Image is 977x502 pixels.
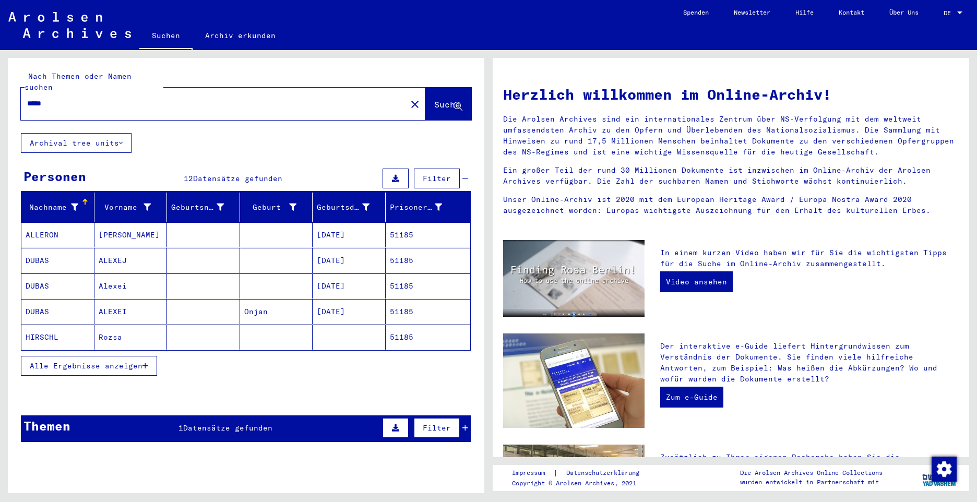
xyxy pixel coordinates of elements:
[240,193,313,222] mat-header-cell: Geburt‏
[390,202,443,213] div: Prisoner #
[240,299,313,324] mat-cell: Onjan
[503,194,959,216] p: Unser Online-Archiv ist 2020 mit dem European Heritage Award / Europa Nostra Award 2020 ausgezeic...
[94,273,168,298] mat-cell: Alexei
[920,464,959,491] img: yv_logo.png
[386,248,471,273] mat-cell: 51185
[423,423,451,433] span: Filter
[21,222,94,247] mat-cell: ALLERON
[425,88,471,120] button: Suche
[404,93,425,114] button: Clear
[244,202,297,213] div: Geburt‏
[171,199,240,216] div: Geburtsname
[409,98,421,111] mat-icon: close
[434,99,460,110] span: Suche
[193,23,288,48] a: Archiv erkunden
[139,23,193,50] a: Suchen
[21,248,94,273] mat-cell: DUBAS
[30,361,142,370] span: Alle Ergebnisse anzeigen
[21,356,157,376] button: Alle Ergebnisse anzeigen
[21,133,132,153] button: Archival tree units
[386,299,471,324] mat-cell: 51185
[94,248,168,273] mat-cell: ALEXEJ
[503,240,645,317] img: video.jpg
[503,114,959,158] p: Die Arolsen Archives sind ein internationales Zentrum über NS-Verfolgung mit dem weltweit umfasse...
[931,456,956,481] div: Zustimmung ändern
[503,333,645,428] img: eguide.jpg
[512,479,652,488] p: Copyright © Arolsen Archives, 2021
[23,167,86,186] div: Personen
[313,193,386,222] mat-header-cell: Geburtsdatum
[193,174,282,183] span: Datensätze gefunden
[21,273,94,298] mat-cell: DUBAS
[94,193,168,222] mat-header-cell: Vorname
[8,12,131,38] img: Arolsen_neg.svg
[21,299,94,324] mat-cell: DUBAS
[26,202,78,213] div: Nachname
[503,83,959,105] h1: Herzlich willkommen im Online-Archiv!
[386,325,471,350] mat-cell: 51185
[512,468,652,479] div: |
[660,452,959,496] p: Zusätzlich zu Ihrer eigenen Recherche haben Sie die Möglichkeit, eine Anfrage an die Arolsen Arch...
[317,202,370,213] div: Geburtsdatum
[414,418,460,438] button: Filter
[932,457,957,482] img: Zustimmung ändern
[178,423,183,433] span: 1
[660,271,733,292] a: Video ansehen
[244,199,313,216] div: Geburt‏
[99,199,167,216] div: Vorname
[26,199,94,216] div: Nachname
[740,477,883,487] p: wurden entwickelt in Partnerschaft mit
[313,299,386,324] mat-cell: [DATE]
[386,273,471,298] mat-cell: 51185
[390,199,458,216] div: Prisoner #
[660,341,959,385] p: Der interaktive e-Guide liefert Hintergrundwissen zum Verständnis der Dokumente. Sie finden viele...
[313,248,386,273] mat-cell: [DATE]
[317,199,385,216] div: Geburtsdatum
[313,273,386,298] mat-cell: [DATE]
[21,325,94,350] mat-cell: HIRSCHL
[94,325,168,350] mat-cell: Rozsa
[94,299,168,324] mat-cell: ALEXEI
[183,423,272,433] span: Datensätze gefunden
[512,468,553,479] a: Impressum
[94,222,168,247] mat-cell: [PERSON_NAME]
[171,202,224,213] div: Geburtsname
[25,71,132,92] mat-label: Nach Themen oder Namen suchen
[660,247,959,269] p: In einem kurzen Video haben wir für Sie die wichtigsten Tipps für die Suche im Online-Archiv zusa...
[23,416,70,435] div: Themen
[503,165,959,187] p: Ein großer Teil der rund 30 Millionen Dokumente ist inzwischen im Online-Archiv der Arolsen Archi...
[558,468,652,479] a: Datenschutzerklärung
[99,202,151,213] div: Vorname
[386,193,471,222] mat-header-cell: Prisoner #
[414,169,460,188] button: Filter
[740,468,883,477] p: Die Arolsen Archives Online-Collections
[313,222,386,247] mat-cell: [DATE]
[386,222,471,247] mat-cell: 51185
[660,387,723,408] a: Zum e-Guide
[184,174,193,183] span: 12
[423,174,451,183] span: Filter
[21,193,94,222] mat-header-cell: Nachname
[944,9,955,17] span: DE
[167,193,240,222] mat-header-cell: Geburtsname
